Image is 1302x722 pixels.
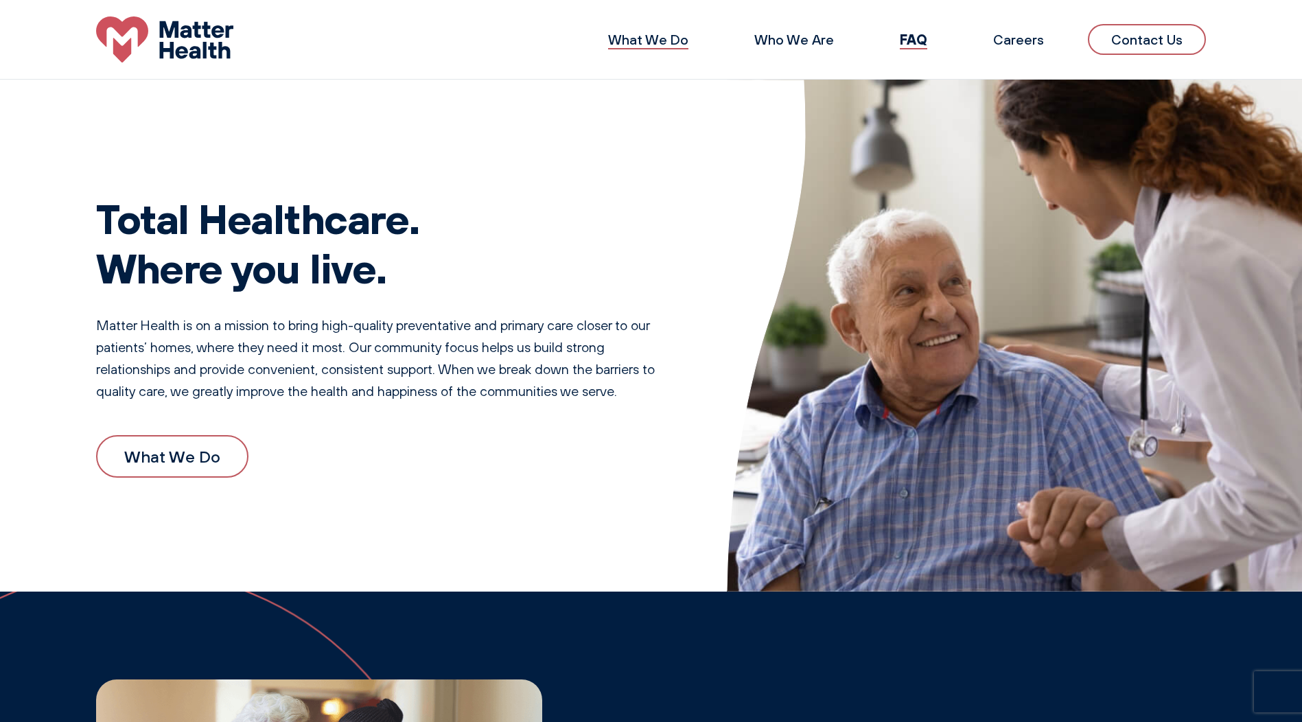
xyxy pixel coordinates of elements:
[754,31,834,48] a: Who We Are
[993,31,1044,48] a: Careers
[1088,24,1206,55] a: Contact Us
[96,435,248,478] a: What We Do
[96,314,672,402] p: Matter Health is on a mission to bring high-quality preventative and primary care closer to our p...
[96,194,672,292] h1: Total Healthcare. Where you live.
[900,30,927,48] a: FAQ
[608,31,688,48] a: What We Do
